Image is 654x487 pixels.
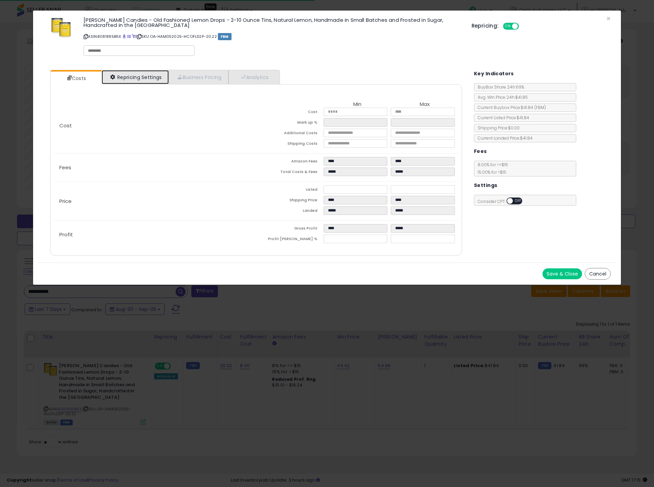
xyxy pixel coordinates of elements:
p: ASIN: B081885B6X | SKU: OA-HAM052025-HCOFLD2P-20.22 [84,31,461,42]
span: Current Buybox Price: [474,105,546,110]
a: Repricing Settings [102,70,169,84]
button: Save & Close [542,268,582,279]
td: Shipping Price [256,196,324,206]
span: Shipping Price: $0.00 [474,125,520,131]
span: FBM [218,33,232,40]
td: Landed [256,206,324,217]
td: Cost [256,108,324,118]
h5: Settings [474,181,497,190]
a: Costs [50,72,101,85]
a: Analytics [228,70,279,84]
span: Consider CPT: [474,199,531,204]
h3: [PERSON_NAME] Candies - Old Fashioned Lemon Drops - 2-10 Ounce Tins, Natural Lemon, Handmade in S... [84,17,461,28]
th: Max [391,101,458,108]
td: Amazon Fees [256,157,324,168]
p: Cost [54,123,256,128]
span: Current Landed Price: $41.84 [474,135,533,141]
span: $41.84 [521,105,546,110]
p: Fees [54,165,256,170]
td: Gross Profit [256,224,324,235]
h5: Fees [474,147,487,156]
p: Price [54,199,256,204]
td: Mark up % [256,118,324,129]
span: BuyBox Share 24h: 69% [474,84,524,90]
span: × [606,14,611,23]
span: OFF [513,198,524,204]
button: Cancel [585,268,611,280]
span: OFF [518,23,529,29]
p: Profit [54,232,256,237]
span: ( FBM ) [534,105,546,110]
span: 15.00 % for > $15 [474,169,506,175]
a: Business Pricing [169,70,228,84]
a: BuyBox page [122,34,126,39]
td: Additional Costs [256,129,324,139]
td: Profit [PERSON_NAME] % [256,235,324,245]
span: 8.00 % for <= $15 [474,162,508,175]
span: Current Listed Price: $41.84 [474,115,529,121]
th: Min [324,101,391,108]
a: Your listing only [132,34,136,39]
td: Total Costs & Fees [256,168,324,178]
span: ON [504,23,512,29]
h5: Key Indicators [474,69,514,78]
a: All offer listings [127,34,131,39]
span: Avg. Win Price 24h: $41.85 [474,94,528,100]
td: Shipping Costs [256,139,324,150]
h5: Repricing: [472,23,499,29]
img: 51dtAmzpweL._SL60_.jpg [51,17,71,38]
td: Listed [256,185,324,196]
